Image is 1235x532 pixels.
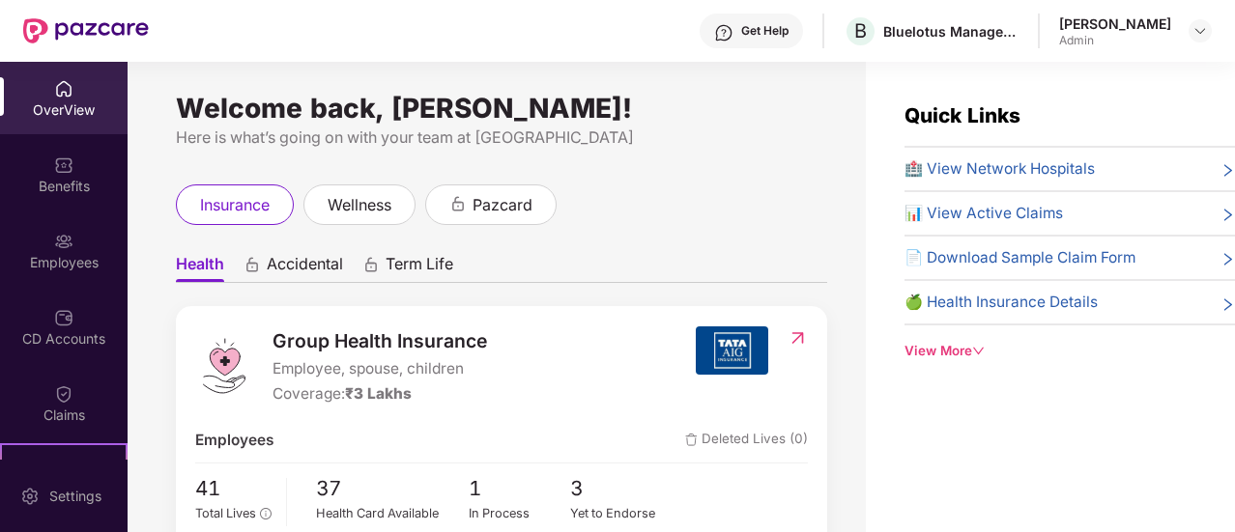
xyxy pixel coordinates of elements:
span: wellness [328,193,391,217]
span: insurance [200,193,270,217]
span: Health [176,254,224,282]
span: B [854,19,867,42]
div: In Process [469,504,571,523]
div: [PERSON_NAME] [1059,14,1171,33]
span: Group Health Insurance [273,326,487,355]
img: New Pazcare Logo [23,18,149,43]
div: Here is what’s going on with your team at [GEOGRAPHIC_DATA] [176,126,827,150]
span: right [1221,294,1235,314]
span: 41 [195,473,272,505]
img: svg+xml;base64,PHN2ZyBpZD0iU2V0dGluZy0yMHgyMCIgeG1sbnM9Imh0dHA6Ly93d3cudzMub3JnLzIwMDAvc3ZnIiB3aW... [20,487,40,506]
div: Settings [43,487,107,506]
div: Welcome back, [PERSON_NAME]! [176,100,827,116]
span: right [1221,206,1235,225]
div: Bluelotus Management Consultants LLP [883,22,1019,41]
span: Total Lives [195,506,256,520]
img: svg+xml;base64,PHN2ZyBpZD0iQmVuZWZpdHMiIHhtbG5zPSJodHRwOi8vd3d3LnczLm9yZy8yMDAwL3N2ZyIgd2lkdGg9Ij... [54,155,73,175]
div: Yet to Endorse [570,504,673,523]
div: View More [905,341,1235,361]
span: Quick Links [905,103,1020,127]
span: Accidental [267,254,343,282]
span: 1 [469,473,571,505]
img: svg+xml;base64,PHN2ZyBpZD0iRW1wbG95ZWVzIiB4bWxucz0iaHR0cDovL3d3dy53My5vcmcvMjAwMC9zdmciIHdpZHRoPS... [54,232,73,251]
img: svg+xml;base64,PHN2ZyBpZD0iSG9tZSIgeG1sbnM9Imh0dHA6Ly93d3cudzMub3JnLzIwMDAvc3ZnIiB3aWR0aD0iMjAiIG... [54,79,73,98]
span: right [1221,161,1235,181]
img: logo [195,337,253,395]
span: 📄 Download Sample Claim Form [905,246,1135,269]
img: RedirectIcon [788,328,808,348]
img: svg+xml;base64,PHN2ZyBpZD0iSGVscC0zMngzMiIgeG1sbnM9Imh0dHA6Ly93d3cudzMub3JnLzIwMDAvc3ZnIiB3aWR0aD... [714,23,733,42]
div: animation [362,256,380,273]
div: Admin [1059,33,1171,48]
span: Employees [195,429,273,452]
span: 📊 View Active Claims [905,202,1063,225]
img: svg+xml;base64,PHN2ZyBpZD0iRHJvcGRvd24tMzJ4MzIiIHhtbG5zPSJodHRwOi8vd3d3LnczLm9yZy8yMDAwL3N2ZyIgd2... [1192,23,1208,39]
img: insurerIcon [696,326,768,375]
span: ₹3 Lakhs [345,384,412,403]
span: Employee, spouse, children [273,357,487,380]
span: 37 [316,473,469,505]
span: 🏥 View Network Hospitals [905,157,1095,181]
span: 🍏 Health Insurance Details [905,291,1098,314]
span: down [972,345,985,357]
span: Term Life [386,254,453,282]
img: svg+xml;base64,PHN2ZyBpZD0iQ2xhaW0iIHhtbG5zPSJodHRwOi8vd3d3LnczLm9yZy8yMDAwL3N2ZyIgd2lkdGg9IjIwIi... [54,384,73,404]
span: right [1221,250,1235,269]
span: Deleted Lives (0) [685,429,808,452]
div: Health Card Available [316,504,469,523]
span: 3 [570,473,673,505]
img: deleteIcon [685,434,698,446]
div: animation [449,195,467,212]
div: Coverage: [273,382,487,406]
div: Get Help [741,23,789,39]
img: svg+xml;base64,PHN2ZyBpZD0iQ0RfQWNjb3VudHMiIGRhdGEtbmFtZT0iQ0QgQWNjb3VudHMiIHhtbG5zPSJodHRwOi8vd3... [54,308,73,327]
div: animation [244,256,261,273]
span: pazcard [473,193,532,217]
span: info-circle [260,508,271,518]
